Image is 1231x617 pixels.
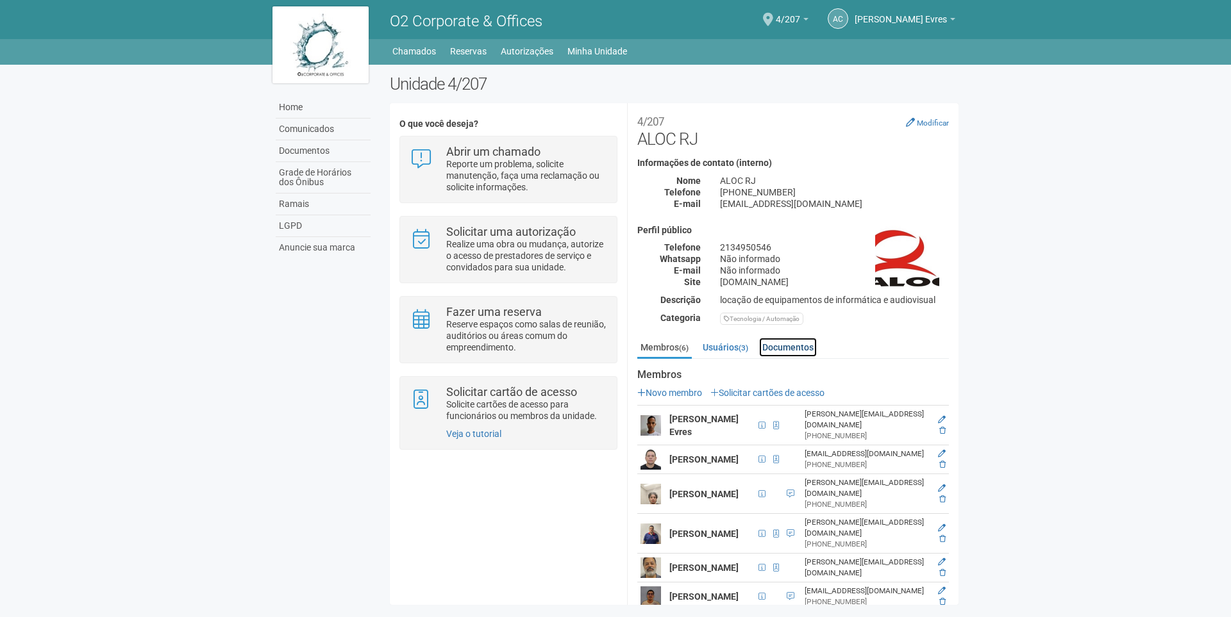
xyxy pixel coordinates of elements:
a: Solicitar cartão de acesso Solicite cartões de acesso para funcionários ou membros da unidade. [410,386,607,422]
div: [EMAIL_ADDRESS][DOMAIN_NAME] [805,586,927,596]
img: user.png [641,557,661,578]
a: Autorizações [501,42,553,60]
strong: Telefone [664,187,701,197]
div: [PERSON_NAME][EMAIL_ADDRESS][DOMAIN_NAME] [805,517,927,539]
div: [EMAIL_ADDRESS][DOMAIN_NAME] [710,198,959,210]
h4: O que você deseja? [399,119,617,129]
a: Ramais [276,193,371,215]
div: ALOC RJ [710,175,959,186]
div: [PHONE_NUMBER] [805,539,927,550]
strong: E-mail [674,265,701,276]
small: (3) [739,343,748,352]
a: Chamados [392,42,436,60]
a: Excluir membro [939,597,946,606]
a: [PERSON_NAME] Evres [855,16,955,26]
strong: Telefone [664,242,701,252]
strong: E-mail [674,199,701,209]
strong: [PERSON_NAME] Evres [669,414,739,437]
div: Não informado [710,253,959,265]
a: Modificar [906,117,949,128]
p: Realize uma obra ou mudança, autorize o acesso de prestadores de serviço e convidados para sua un... [446,238,607,273]
div: [PERSON_NAME][EMAIL_ADDRESS][DOMAIN_NAME] [805,557,927,579]
a: Editar membro [938,586,946,595]
a: Excluir membro [939,460,946,469]
small: (6) [679,343,689,352]
strong: Membros [637,369,949,381]
span: 4/207 [776,2,800,24]
a: Excluir membro [939,426,946,435]
a: Comunicados [276,119,371,140]
a: Usuários(3) [699,338,751,357]
a: Editar membro [938,484,946,493]
a: Home [276,97,371,119]
strong: Solicitar cartão de acesso [446,385,577,399]
a: Excluir membro [939,568,946,577]
img: user.png [641,484,661,504]
div: [PHONE_NUMBER] [805,499,927,510]
a: Grade de Horários dos Ônibus [276,162,371,193]
a: Membros(6) [637,338,692,359]
img: business.png [875,226,939,290]
a: Novo membro [637,388,702,398]
strong: Site [684,277,701,287]
p: Solicite cartões de acesso para funcionários ou membros da unidade. [446,399,607,422]
a: Veja o tutorial [446,429,501,439]
h2: Unidade 4/207 [390,74,959,94]
small: Modificar [917,119,949,128]
a: Solicitar cartões de acesso [710,388,825,398]
div: [PHONE_NUMBER] [805,596,927,607]
small: 4/207 [637,115,664,128]
span: Armando Conceição Evres [855,2,947,24]
a: Documentos [759,338,817,357]
div: 2134950546 [710,242,959,253]
a: Fazer uma reserva Reserve espaços como salas de reunião, auditórios ou áreas comum do empreendime... [410,306,607,353]
a: Editar membro [938,449,946,458]
strong: Fazer uma reserva [446,305,542,318]
div: Tecnologia / Automação [720,313,803,325]
strong: Nome [676,176,701,186]
img: user.png [641,586,661,607]
div: Não informado [710,265,959,276]
a: Editar membro [938,557,946,566]
div: [PERSON_NAME][EMAIL_ADDRESS][DOMAIN_NAME] [805,409,927,431]
a: Minha Unidade [567,42,627,60]
a: Documentos [276,140,371,162]
img: user.png [641,523,661,544]
div: [PHONE_NUMBER] [710,186,959,198]
a: Editar membro [938,415,946,424]
div: [DOMAIN_NAME] [710,276,959,288]
div: [EMAIL_ADDRESS][DOMAIN_NAME] [805,448,927,459]
strong: Abrir um chamado [446,145,540,158]
strong: [PERSON_NAME] [669,591,739,602]
a: Excluir membro [939,534,946,543]
strong: Descrição [660,295,701,305]
img: user.png [641,449,661,470]
a: Editar membro [938,523,946,532]
strong: Whatsapp [660,254,701,264]
strong: Solicitar uma autorização [446,225,576,238]
img: logo.jpg [272,6,369,83]
h4: Informações de contato (interno) [637,158,949,168]
a: 4/207 [776,16,808,26]
a: Abrir um chamado Reporte um problema, solicite manutenção, faça uma reclamação ou solicite inform... [410,146,607,193]
p: Reporte um problema, solicite manutenção, faça uma reclamação ou solicite informações. [446,158,607,193]
h2: ALOC RJ [637,110,949,149]
strong: [PERSON_NAME] [669,563,739,573]
a: Excluir membro [939,495,946,504]
div: [PERSON_NAME][EMAIL_ADDRESS][DOMAIN_NAME] [805,477,927,499]
p: Reserve espaços como salas de reunião, auditórios ou áreas comum do empreendimento. [446,318,607,353]
a: Solicitar uma autorização Realize uma obra ou mudança, autorize o acesso de prestadores de serviç... [410,226,607,273]
div: [PHONE_NUMBER] [805,431,927,441]
strong: Categoria [660,313,701,323]
div: [PHONE_NUMBER] [805,459,927,470]
a: Anuncie sua marca [276,237,371,258]
strong: [PERSON_NAME] [669,529,739,539]
h4: Perfil público [637,226,949,235]
a: Reservas [450,42,487,60]
img: user.png [641,415,661,436]
a: AC [828,8,848,29]
div: locação de equipamentos de informática e audiovisual [710,294,959,306]
strong: [PERSON_NAME] [669,454,739,465]
a: LGPD [276,215,371,237]
strong: [PERSON_NAME] [669,489,739,499]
